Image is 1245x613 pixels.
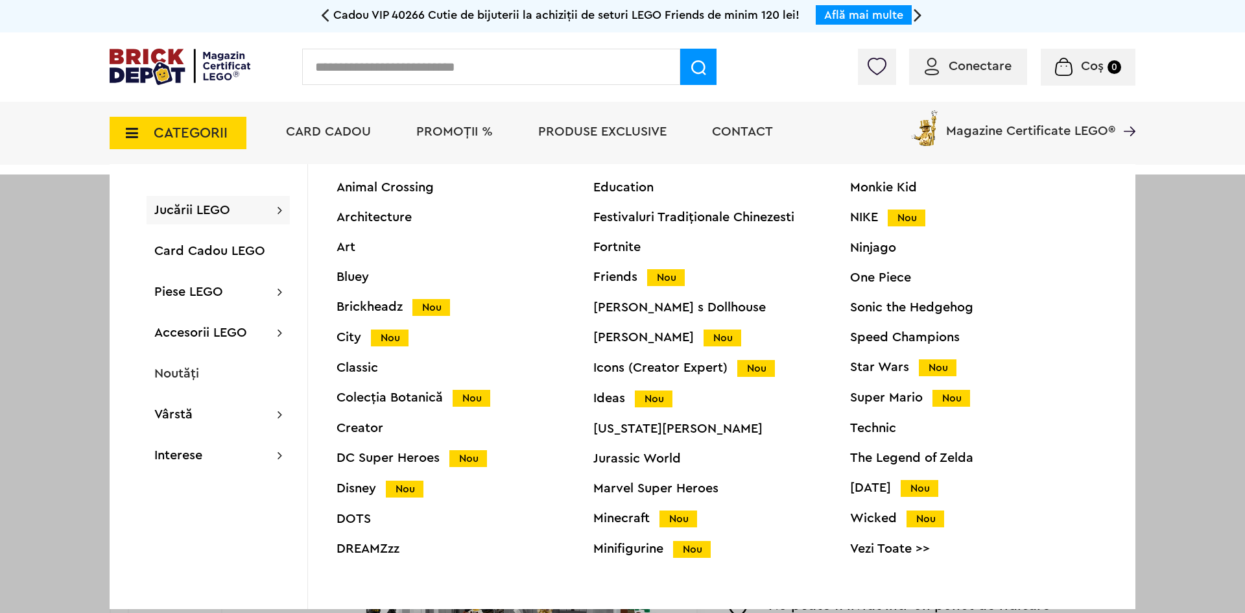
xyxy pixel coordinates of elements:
span: Cadou VIP 40266 Cutie de bijuterii la achiziții de seturi LEGO Friends de minim 120 lei! [333,9,800,21]
a: Produse exclusive [538,125,667,138]
a: Magazine Certificate LEGO® [1115,108,1135,121]
small: 0 [1108,60,1121,74]
a: Contact [712,125,773,138]
span: Conectare [949,60,1012,73]
a: Află mai multe [824,9,903,21]
span: CATEGORII [154,126,228,140]
span: Coș [1081,60,1104,73]
span: Magazine Certificate LEGO® [946,108,1115,138]
a: Conectare [925,60,1012,73]
a: Card Cadou [286,125,371,138]
a: PROMOȚII % [416,125,493,138]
